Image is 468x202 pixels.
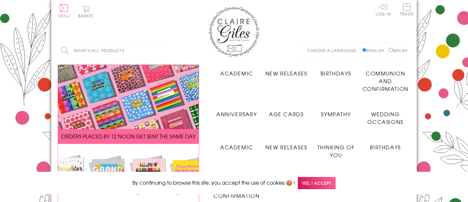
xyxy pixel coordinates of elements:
span: Age Cards [269,110,304,118]
span: Birthdays [370,143,401,151]
label: Welsh [389,48,407,53]
span: Anniversary [216,110,257,118]
img: Claire Giles Greetings Cards [208,6,260,57]
input: Search [163,43,170,58]
a: Birthdays [311,65,361,77]
a: Communion and Confirmation [212,171,262,199]
span: New Releases [265,143,307,151]
span: Communion and Confirmation [363,69,409,92]
span: New Releases [265,69,307,77]
button: Menu [58,4,70,18]
input: Welsh [389,48,393,52]
a: Sympathy [311,105,361,118]
p: Choose a language: [307,48,361,53]
span: Yes, I accept [298,177,336,189]
a: Wedding Occasions [361,105,410,126]
span: Birthdays [321,69,351,77]
a: Academic [212,138,262,151]
span: Sympathy [321,110,351,118]
a: Age Cards [361,171,410,184]
a: Thinking of You [311,138,361,159]
span: Menu [58,13,70,19]
label: English [362,48,388,53]
span: Academic [220,143,253,151]
span: Trade [400,3,414,16]
input: Search all products [58,43,170,58]
a: Anniversary [212,105,262,118]
a: Communion and Confirmation [361,65,410,92]
a: Academic [212,65,262,77]
span: Wedding Occasions [367,110,403,126]
span: Academic [220,69,253,77]
a: Log In [376,3,391,16]
a: New Releases [262,65,311,77]
a: New Releases [262,138,311,151]
a: Wedding Occasions [311,171,361,192]
input: English [362,48,366,52]
span: Thinking of You [317,143,355,159]
a: Birthdays [361,138,410,151]
a: Anniversary [262,171,311,184]
a: Trade [400,3,414,17]
span: ORDERS PLACED BY 12 NOON GET SENT THE SAME DAY [61,132,196,140]
button: Basket [77,5,95,18]
a: Age Cards [262,105,311,118]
